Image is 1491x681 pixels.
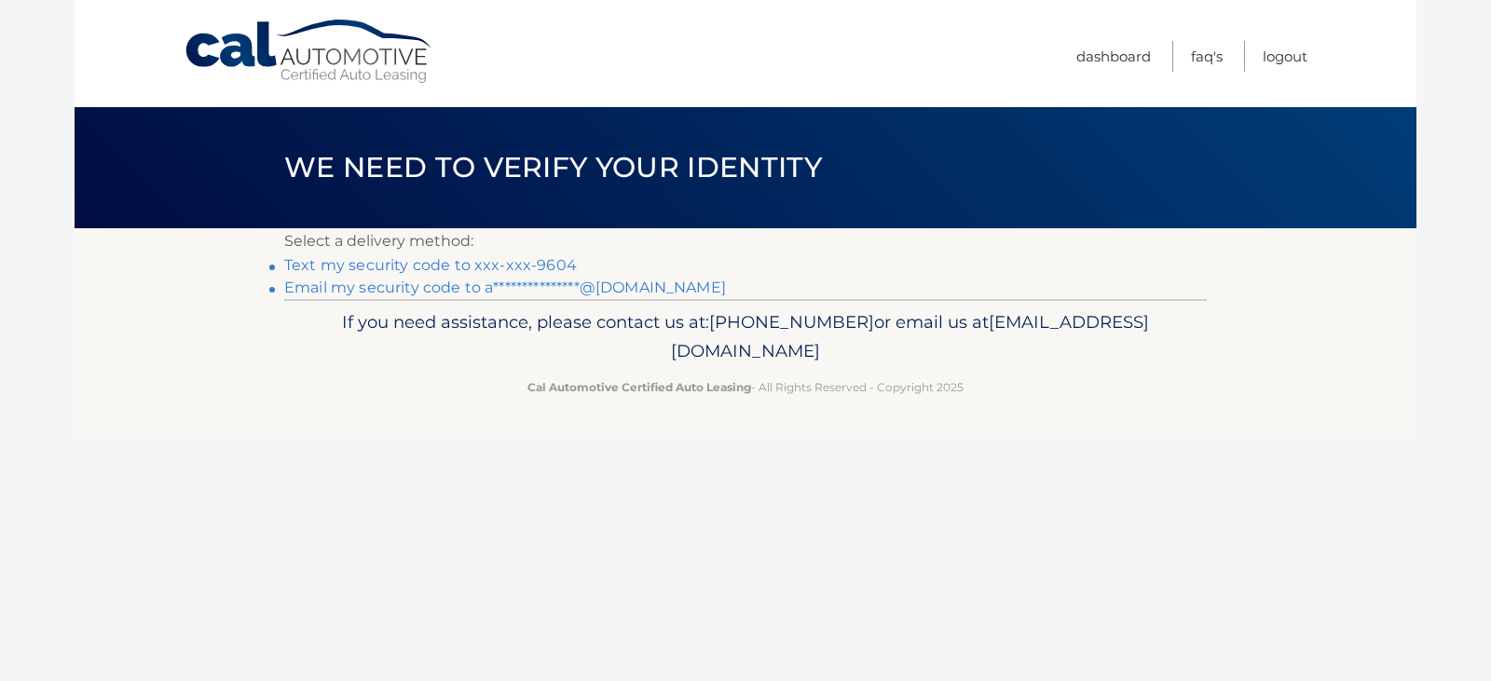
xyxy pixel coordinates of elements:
[296,307,1195,367] p: If you need assistance, please contact us at: or email us at
[284,256,577,274] a: Text my security code to xxx-xxx-9604
[296,377,1195,397] p: - All Rights Reserved - Copyright 2025
[184,19,435,85] a: Cal Automotive
[1191,41,1223,72] a: FAQ's
[527,380,751,394] strong: Cal Automotive Certified Auto Leasing
[1076,41,1151,72] a: Dashboard
[709,311,874,333] span: [PHONE_NUMBER]
[1263,41,1307,72] a: Logout
[284,150,822,184] span: We need to verify your identity
[284,228,1207,254] p: Select a delivery method:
